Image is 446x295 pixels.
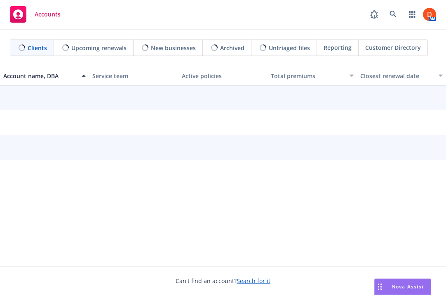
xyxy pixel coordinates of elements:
[178,66,268,86] button: Active policies
[423,8,436,21] img: photo
[92,72,175,80] div: Service team
[269,44,310,52] span: Untriaged files
[268,66,357,86] button: Total premiums
[365,43,421,52] span: Customer Directory
[360,72,434,80] div: Closest renewal date
[237,277,270,285] a: Search for it
[324,43,352,52] span: Reporting
[28,44,47,52] span: Clients
[7,3,64,26] a: Accounts
[374,279,431,295] button: Nova Assist
[3,72,77,80] div: Account name, DBA
[404,6,420,23] a: Switch app
[71,44,127,52] span: Upcoming renewals
[89,66,178,86] button: Service team
[385,6,401,23] a: Search
[271,72,344,80] div: Total premiums
[151,44,196,52] span: New businesses
[366,6,383,23] a: Report a Bug
[182,72,264,80] div: Active policies
[220,44,244,52] span: Archived
[375,279,385,295] div: Drag to move
[176,276,270,285] span: Can't find an account?
[392,283,424,290] span: Nova Assist
[357,66,446,86] button: Closest renewal date
[35,11,61,18] span: Accounts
